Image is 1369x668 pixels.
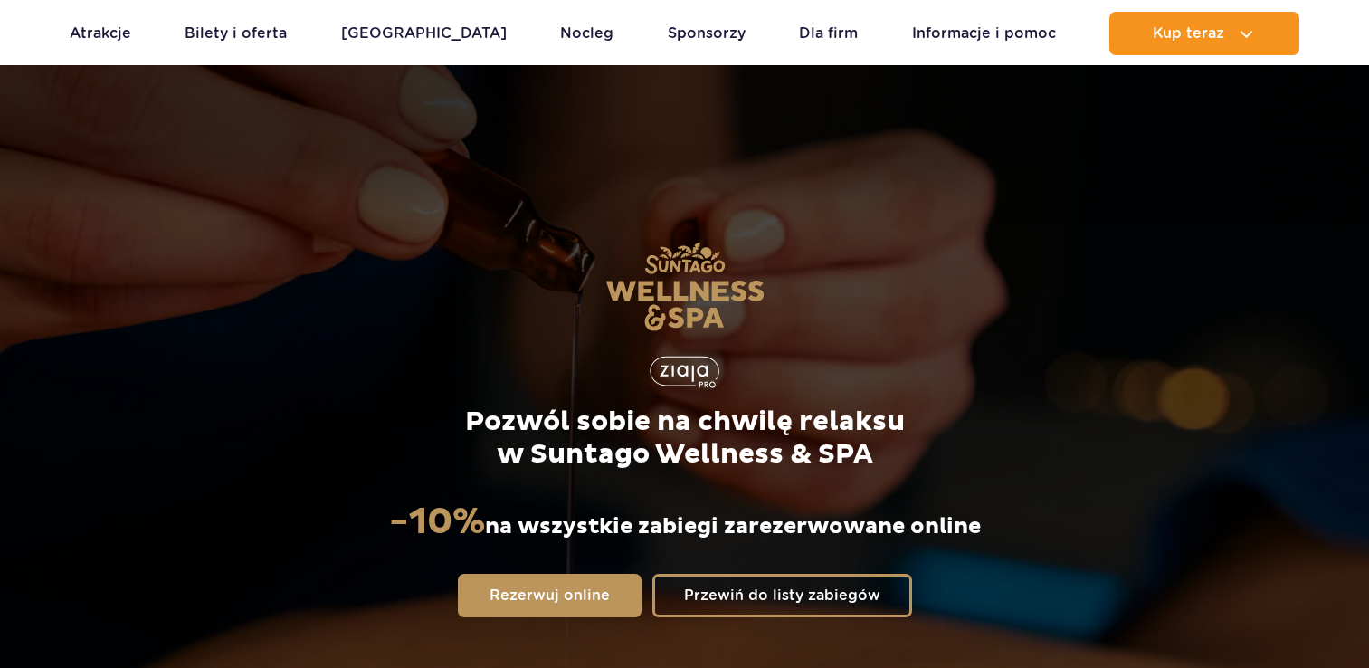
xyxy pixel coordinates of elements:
[490,588,610,603] span: Rezerwuj online
[388,406,981,471] p: Pozwól sobie na chwilę relaksu w Suntago Wellness & SPA
[605,242,765,331] img: Suntago Wellness & SPA
[70,12,131,55] a: Atrakcje
[389,500,485,545] strong: -10%
[341,12,507,55] a: [GEOGRAPHIC_DATA]
[560,12,613,55] a: Nocleg
[458,574,642,617] a: Rezerwuj online
[799,12,858,55] a: Dla firm
[1153,25,1224,42] span: Kup teraz
[185,12,287,55] a: Bilety i oferta
[652,574,912,617] a: Przewiń do listy zabiegów
[684,588,880,603] span: Przewiń do listy zabiegów
[912,12,1056,55] a: Informacje i pomoc
[1109,12,1299,55] button: Kup teraz
[668,12,746,55] a: Sponsorzy
[389,500,981,545] p: na wszystkie zabiegi zarezerwowane online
